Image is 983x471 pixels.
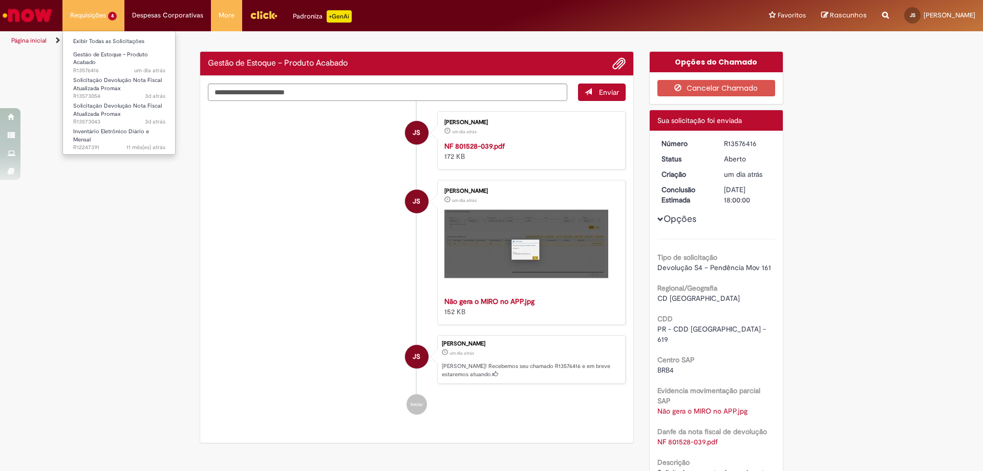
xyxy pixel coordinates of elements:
b: CDD [657,314,673,323]
span: Devolução S4 – Pendência Mov 161 [657,263,771,272]
time: 29/09/2025 11:58:26 [452,129,477,135]
span: JS [413,120,420,145]
div: Jalom Faria Dos Santos [405,345,429,368]
span: JS [413,189,420,214]
h2: Gestão de Estoque – Produto Acabado Histórico de tíquete [208,59,348,68]
a: Aberto R12247391 : Inventário Eletrônico Diário e Mensal [63,126,176,148]
ul: Requisições [62,31,176,155]
div: [PERSON_NAME] [444,188,615,194]
li: Jalom Faria Dos Santos [208,335,626,384]
span: R12247391 [73,144,165,152]
span: 11 mês(es) atrás [126,144,165,151]
button: Enviar [578,84,626,101]
span: R13576416 [73,67,165,75]
span: Rascunhos [830,10,867,20]
span: Solicitação Devolução Nota Fiscal Atualizada Promax [73,76,162,92]
span: JS [910,12,915,18]
span: Solicitação Devolução Nota Fiscal Atualizada Promax [73,102,162,118]
p: +GenAi [327,10,352,23]
a: Não gera o MIRO no APP.jpg [444,297,535,306]
span: um dia atrás [724,170,762,179]
b: Centro SAP [657,355,695,364]
span: 4 [108,12,117,21]
b: Evidencia movimentação parcial SAP [657,386,760,405]
div: 29/09/2025 12:00:48 [724,169,772,179]
a: Aberto R13576416 : Gestão de Estoque – Produto Acabado [63,49,176,71]
span: Gestão de Estoque – Produto Acabado [73,51,148,67]
button: Cancelar Chamado [657,80,776,96]
span: Enviar [599,88,619,97]
span: um dia atrás [450,350,474,356]
a: Exibir Todas as Solicitações [63,36,176,47]
div: 172 KB [444,141,615,161]
time: 27/09/2025 13:06:51 [145,118,165,126]
time: 27/09/2025 13:20:37 [145,92,165,100]
div: R13576416 [724,138,772,149]
dt: Status [654,154,717,164]
img: click_logo_yellow_360x200.png [250,7,277,23]
a: Aberto R13573054 : Solicitação Devolução Nota Fiscal Atualizada Promax [63,75,176,97]
dt: Conclusão Estimada [654,185,717,205]
b: Regional/Geografia [657,283,717,293]
span: PR - CDD [GEOGRAPHIC_DATA] - 619 [657,324,768,344]
div: Jalom Faria Dos Santos [405,190,429,213]
button: Adicionar anexos [612,57,626,70]
div: Jalom Faria Dos Santos [405,121,429,145]
img: ServiceNow [1,5,54,26]
span: 3d atrás [145,92,165,100]
ul: Histórico de tíquete [208,101,626,425]
div: Padroniza [293,10,352,23]
div: [PERSON_NAME] [442,341,620,347]
span: Sua solicitação foi enviada [657,116,742,125]
a: Rascunhos [821,11,867,21]
a: Página inicial [11,36,47,45]
span: Favoritos [778,10,806,21]
span: um dia atrás [134,67,165,74]
time: 07/11/2024 20:08:58 [126,144,165,151]
p: [PERSON_NAME]! Recebemos seu chamado R13576416 e em breve estaremos atuando. [442,362,620,378]
span: um dia atrás [452,197,477,203]
span: [PERSON_NAME] [924,11,975,19]
span: Despesas Corporativas [132,10,203,21]
span: 3d atrás [145,118,165,126]
span: JS [413,344,420,369]
time: 29/09/2025 12:00:48 [450,350,474,356]
time: 29/09/2025 12:00:48 [724,170,762,179]
time: 29/09/2025 11:49:43 [452,197,477,203]
span: um dia atrás [452,129,477,135]
ul: Trilhas de página [8,31,648,50]
span: Requisições [70,10,106,21]
span: BRB4 [657,365,674,375]
a: Download de Não gera o MIRO no APP.jpg [657,406,747,416]
span: CD [GEOGRAPHIC_DATA] [657,294,740,303]
dt: Número [654,138,717,149]
a: Aberto R13573043 : Solicitação Devolução Nota Fiscal Atualizada Promax [63,100,176,122]
span: Inventário Eletrônico Diário e Mensal [73,128,149,144]
a: Download de NF 801528-039.pdf [657,437,718,446]
dt: Criação [654,169,717,179]
textarea: Digite sua mensagem aqui... [208,84,567,101]
b: Tipo de solicitação [657,253,717,262]
div: Aberto [724,154,772,164]
b: Descrição [657,458,690,467]
span: More [219,10,234,21]
div: Opções do Chamado [650,52,783,72]
span: R13573054 [73,92,165,100]
b: Danfe da nota fiscal de devolução [657,427,767,436]
div: 152 KB [444,296,615,317]
div: [DATE] 18:00:00 [724,185,772,205]
a: NF 801528-039.pdf [444,141,505,151]
span: R13573043 [73,118,165,126]
div: [PERSON_NAME] [444,119,615,126]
